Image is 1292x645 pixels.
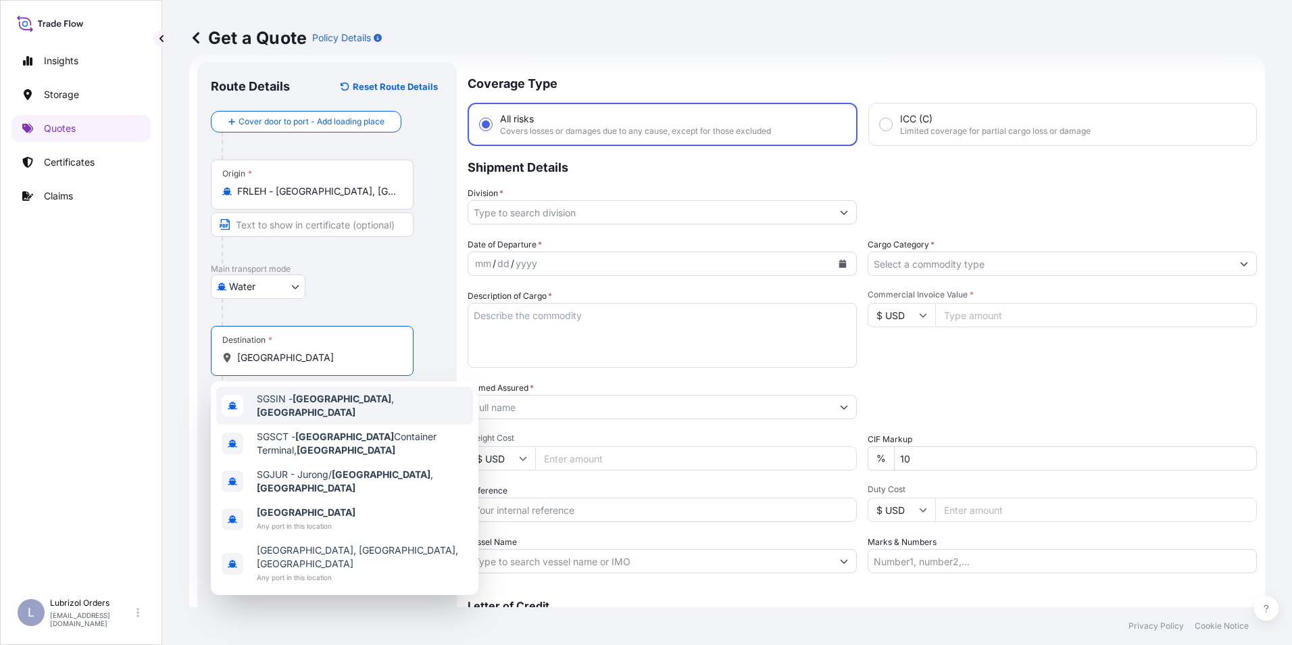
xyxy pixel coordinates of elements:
span: SGSIN - , [257,392,468,419]
p: Privacy Policy [1128,621,1184,631]
input: Enter percentage [894,446,1257,471]
p: Storage [44,88,79,101]
input: Select a commodity type [868,252,1232,276]
input: Type amount [935,303,1257,327]
div: / [493,256,496,272]
button: Show suggestions [1232,252,1256,276]
span: SGJUR - Jurong/ , [257,468,468,495]
span: Water [229,280,255,293]
label: CIF Markup [868,433,912,446]
b: [GEOGRAPHIC_DATA] [257,506,355,518]
label: Description of Cargo [468,289,552,303]
div: year, [514,256,539,272]
button: Show suggestions [832,549,856,573]
input: Type to search vessel name or IMO [468,549,832,573]
input: Your internal reference [468,498,857,522]
p: Certificates [44,156,95,169]
input: Number1, number2,... [868,549,1257,573]
span: Any port in this location [257,571,468,584]
span: Duty Cost [868,484,1257,495]
p: Claims [44,189,73,203]
span: Limited coverage for partial cargo loss or damage [900,126,1091,137]
p: Coverage Type [468,62,1257,103]
b: [GEOGRAPHIC_DATA] [332,469,430,480]
button: Show suggestions [832,200,856,224]
span: [GEOGRAPHIC_DATA], [GEOGRAPHIC_DATA], [GEOGRAPHIC_DATA] [257,544,468,571]
button: Calendar [832,253,853,274]
div: / [511,256,514,272]
p: Cookie Notice [1195,621,1249,631]
div: Origin [222,168,252,179]
b: [GEOGRAPHIC_DATA] [297,444,395,456]
label: Named Assured [468,381,534,395]
input: Text to appear on certificate [211,212,414,237]
p: Main transport mode [211,264,443,274]
input: Enter amount [535,446,857,471]
p: Lubrizol Orders [50,598,134,608]
span: Cover door to port - Add loading place [239,115,384,128]
p: Reset Route Details [353,80,438,93]
span: Commercial Invoice Value [868,289,1257,300]
input: Full name [468,395,832,419]
b: [GEOGRAPHIC_DATA] [293,393,391,404]
p: Insights [44,54,78,68]
span: All risks [500,112,534,126]
label: Vessel Name [468,535,517,549]
b: [GEOGRAPHIC_DATA] [257,406,355,418]
p: Quotes [44,122,76,135]
span: Any port in this location [257,519,355,533]
p: Letter of Credit [468,600,1257,611]
span: Date of Departure [468,238,542,252]
b: [GEOGRAPHIC_DATA] [295,431,394,442]
div: % [868,446,894,471]
p: Policy Details [312,31,371,45]
p: Route Details [211,78,290,95]
input: Destination [237,351,397,364]
span: ICC (C) [900,112,933,126]
button: Show suggestions [832,395,856,419]
label: Division [468,187,503,200]
p: Get a Quote [189,27,307,49]
p: [EMAIL_ADDRESS][DOMAIN_NAME] [50,611,134,627]
b: [GEOGRAPHIC_DATA] [257,482,355,494]
div: day, [496,256,511,272]
label: Cargo Category [868,238,935,252]
div: month, [474,256,493,272]
input: Type to search division [468,200,832,224]
div: Show suggestions [211,381,478,595]
label: Marks & Numbers [868,535,937,549]
div: Destination [222,335,272,345]
p: Shipment Details [468,146,1257,187]
span: L [28,606,34,619]
input: Enter amount [935,498,1257,522]
input: Origin [237,185,397,198]
span: SGSCT - Container Terminal, [257,430,468,457]
button: Select transport [211,274,305,299]
span: Covers losses or damages due to any cause, except for those excluded [500,126,771,137]
label: Reference [468,484,507,498]
span: Freight Cost [468,433,857,444]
